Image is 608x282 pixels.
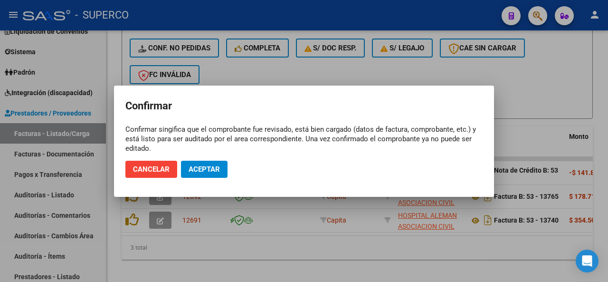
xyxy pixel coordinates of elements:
[125,161,177,178] button: Cancelar
[189,165,220,174] span: Aceptar
[125,125,483,153] div: Confirmar singifica que el comprobante fue revisado, está bien cargado (datos de factura, comprob...
[181,161,228,178] button: Aceptar
[576,250,598,272] div: Open Intercom Messenger
[125,97,483,115] h2: Confirmar
[133,165,170,174] span: Cancelar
